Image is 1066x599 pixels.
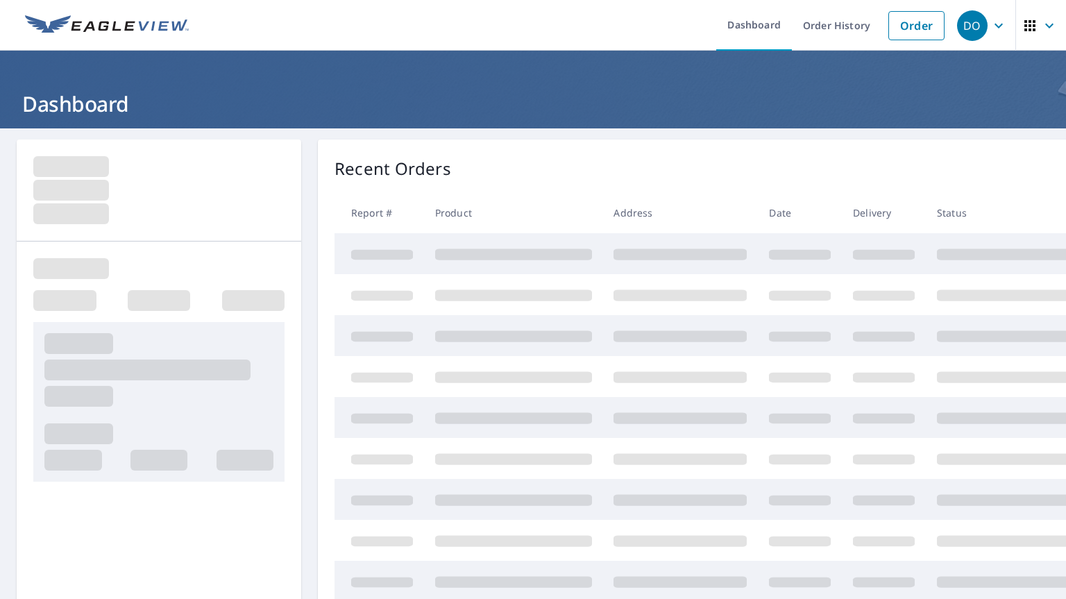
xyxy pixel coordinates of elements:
[888,11,945,40] a: Order
[335,156,451,181] p: Recent Orders
[957,10,988,41] div: DO
[602,192,758,233] th: Address
[424,192,603,233] th: Product
[758,192,842,233] th: Date
[17,90,1049,118] h1: Dashboard
[335,192,424,233] th: Report #
[25,15,189,36] img: EV Logo
[842,192,926,233] th: Delivery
